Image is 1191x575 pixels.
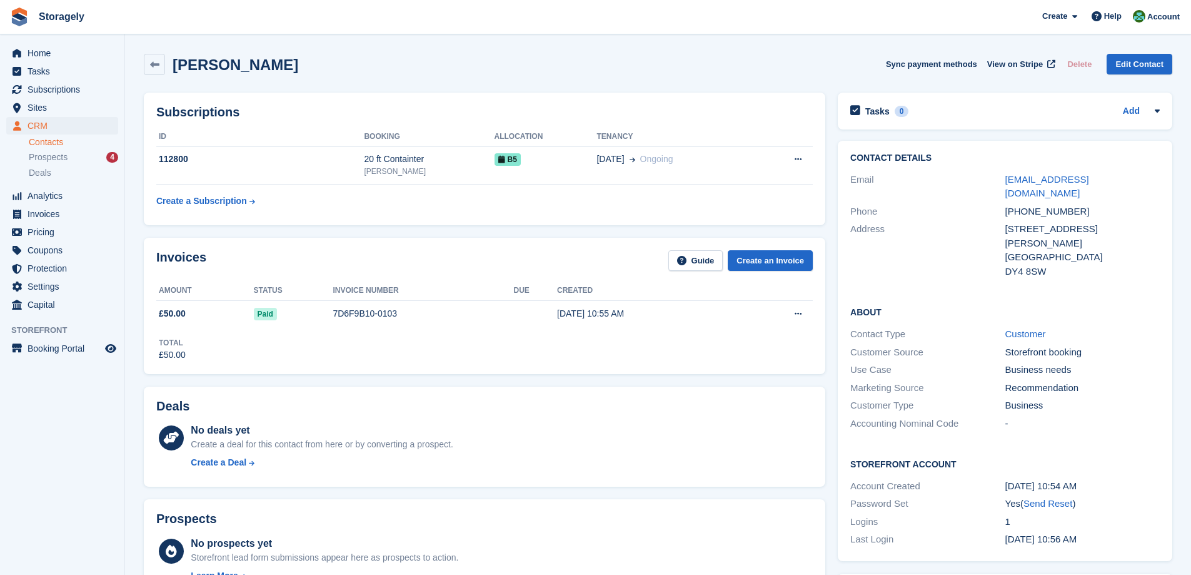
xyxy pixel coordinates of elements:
span: Help [1104,10,1122,23]
div: [DATE] 10:55 AM [557,307,741,320]
span: ( ) [1020,498,1075,509]
div: Account Created [850,479,1005,494]
h2: Deals [156,399,189,414]
span: Protection [28,260,103,277]
a: Contacts [29,136,118,148]
span: £50.00 [159,307,186,320]
h2: Storefront Account [850,457,1160,470]
a: menu [6,223,118,241]
img: Notifications [1133,10,1145,23]
div: Total [159,337,186,349]
div: No prospects yet [191,536,458,551]
img: stora-icon-8386f47178a22dfd0bd8f6a31ec36ba5ce8667c1dd55bd0f319d3a0aa187defe.svg [10,8,29,26]
a: Create a Deal [191,456,453,469]
a: menu [6,44,118,62]
th: ID [156,127,364,147]
a: View on Stripe [982,54,1058,74]
div: Contact Type [850,327,1005,342]
div: Marketing Source [850,381,1005,395]
a: menu [6,205,118,223]
a: Create an Invoice [728,250,813,271]
div: Customer Source [850,345,1005,360]
a: menu [6,63,118,80]
th: Tenancy [596,127,757,147]
div: [PERSON_NAME] [1005,237,1160,251]
a: Create a Subscription [156,190,255,213]
a: Add [1123,104,1140,119]
span: [DATE] [596,153,624,166]
span: Storefront [11,324,124,337]
div: Phone [850,205,1005,219]
h2: Tasks [865,106,890,117]
div: DY4 8SW [1005,265,1160,279]
span: Ongoing [640,154,673,164]
span: Settings [28,278,103,295]
div: £50.00 [159,349,186,362]
h2: Contact Details [850,153,1160,163]
time: 2025-10-07 09:56:04 UTC [1005,534,1077,544]
a: menu [6,278,118,295]
a: Preview store [103,341,118,356]
a: menu [6,117,118,135]
th: Booking [364,127,494,147]
div: [PERSON_NAME] [364,166,494,177]
div: Business [1005,399,1160,413]
span: Sites [28,99,103,116]
div: Create a Subscription [156,195,247,208]
span: Deals [29,167,51,179]
div: Logins [850,515,1005,529]
th: Created [557,281,741,301]
span: Invoices [28,205,103,223]
a: Prospects 4 [29,151,118,164]
a: menu [6,242,118,259]
a: menu [6,99,118,116]
span: B5 [495,153,521,166]
h2: Invoices [156,250,206,271]
span: Subscriptions [28,81,103,98]
div: Password Set [850,497,1005,511]
h2: About [850,305,1160,318]
button: Delete [1062,54,1097,74]
div: 1 [1005,515,1160,529]
span: CRM [28,117,103,135]
span: Paid [254,308,277,320]
th: Invoice number [333,281,513,301]
div: Last Login [850,532,1005,547]
div: Accounting Nominal Code [850,417,1005,431]
a: Guide [668,250,723,271]
a: menu [6,187,118,205]
div: Address [850,222,1005,278]
div: [PHONE_NUMBER] [1005,205,1160,219]
a: Storagely [34,6,89,27]
span: View on Stripe [987,58,1043,71]
h2: [PERSON_NAME] [173,56,298,73]
button: Sync payment methods [886,54,977,74]
a: menu [6,260,118,277]
span: Tasks [28,63,103,80]
span: Analytics [28,187,103,205]
a: menu [6,296,118,313]
a: menu [6,340,118,357]
div: 20 ft Containter [364,153,494,166]
span: Coupons [28,242,103,259]
div: Recommendation [1005,381,1160,395]
div: Create a Deal [191,456,246,469]
div: [DATE] 10:54 AM [1005,479,1160,494]
a: [EMAIL_ADDRESS][DOMAIN_NAME] [1005,174,1089,199]
div: Use Case [850,363,1005,377]
th: Status [254,281,333,301]
div: - [1005,417,1160,431]
a: Customer [1005,328,1046,339]
a: Send Reset [1023,498,1072,509]
h2: Subscriptions [156,105,813,120]
div: 112800 [156,153,364,166]
div: Business needs [1005,363,1160,377]
div: No deals yet [191,423,453,438]
div: Customer Type [850,399,1005,413]
a: Deals [29,166,118,180]
span: Booking Portal [28,340,103,357]
span: Prospects [29,151,68,163]
a: Edit Contact [1107,54,1172,74]
div: [GEOGRAPHIC_DATA] [1005,250,1160,265]
div: 7D6F9B10-0103 [333,307,513,320]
